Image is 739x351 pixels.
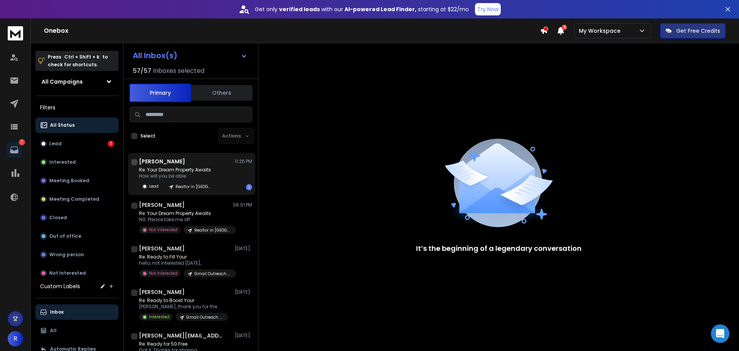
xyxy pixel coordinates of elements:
[35,102,119,113] h3: Filters
[139,173,217,179] p: How will you be able
[255,5,469,13] p: Get only with our starting at $22/mo
[194,227,231,233] p: Realtor in [GEOGRAPHIC_DATA]
[477,5,498,13] p: Try Now
[63,52,100,61] span: Ctrl + Shift + k
[153,66,204,76] h3: Inboxes selected
[176,184,212,190] p: Realtor in [GEOGRAPHIC_DATA]
[49,178,89,184] p: Meeting Booked
[49,252,84,258] p: Wrong person
[579,27,624,35] p: My Workspace
[149,227,177,233] p: Not Interested
[139,254,231,260] p: Re: Ready to Fill Your
[35,304,119,320] button: Inbox
[149,314,169,320] p: Interested
[35,155,119,170] button: Interested
[35,118,119,133] button: All Status
[127,48,254,63] button: All Inbox(s)
[562,25,567,30] span: 9
[35,265,119,281] button: Not Interested
[7,142,22,158] a: 1
[50,122,75,128] p: All Status
[49,196,99,202] p: Meeting Completed
[108,141,114,147] div: 1
[186,314,223,320] p: Gmail Outreach Campaign
[35,74,119,89] button: All Campaigns
[235,333,252,339] p: [DATE]
[35,247,119,262] button: Wrong person
[191,84,252,101] button: Others
[149,270,177,276] p: Not Interested
[475,3,501,15] button: Try Now
[133,52,177,59] h1: All Inbox(s)
[139,167,217,173] p: Re: Your Dream Property Awaits
[279,5,320,13] strong: verified leads
[40,282,80,290] h3: Custom Labels
[133,66,151,76] span: 57 / 57
[139,201,185,209] h1: [PERSON_NAME]
[711,324,729,343] div: Open Intercom Messenger
[139,332,224,339] h1: [PERSON_NAME][EMAIL_ADDRESS][DOMAIN_NAME]
[235,289,252,295] p: [DATE]
[44,26,540,35] h1: Onebox
[49,215,67,221] p: Closed
[235,158,252,165] p: 11:26 PM
[416,243,582,254] p: It’s the beginning of a legendary conversation
[676,27,720,35] p: Get Free Credits
[139,245,185,252] h1: [PERSON_NAME]
[49,159,76,165] p: Interested
[19,139,25,145] p: 1
[42,78,83,86] h1: All Campaigns
[139,341,228,347] p: Re: Ready for 50 Free
[8,26,23,40] img: logo
[139,260,231,266] p: hello, not interested [DATE],
[35,228,119,244] button: Out of office
[48,53,108,69] p: Press to check for shortcuts.
[50,327,57,334] p: All
[8,331,23,346] button: R
[660,23,726,39] button: Get Free Credits
[139,288,185,296] h1: [PERSON_NAME]
[49,141,62,147] p: Lead
[35,191,119,207] button: Meeting Completed
[49,233,81,239] p: Out of office
[35,210,119,225] button: Closed
[35,323,119,338] button: All
[49,270,86,276] p: Not Interested
[194,271,231,277] p: Gmail Outreach Campaign
[140,133,155,139] label: Select
[50,309,64,315] p: Inbox
[129,84,191,102] button: Primary
[139,210,231,217] p: Re: Your Dream Property Awaits
[246,184,252,190] div: 1
[35,136,119,151] button: Lead1
[139,304,228,310] p: [PERSON_NAME], thank you for the
[139,158,185,165] h1: [PERSON_NAME]
[149,183,159,189] p: Lead
[235,245,252,252] p: [DATE]
[139,297,228,304] p: Re: Ready to Boost Your
[344,5,416,13] strong: AI-powered Lead Finder,
[139,217,231,223] p: NO. Please take me off
[233,202,252,208] p: 06:01 PM
[35,173,119,188] button: Meeting Booked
